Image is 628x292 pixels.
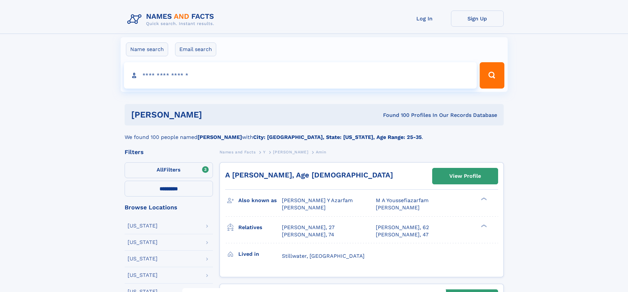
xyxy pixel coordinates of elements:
[263,150,266,154] span: Y
[376,224,429,231] a: [PERSON_NAME], 62
[292,112,497,119] div: Found 100 Profiles In Our Records Database
[238,222,282,233] h3: Relatives
[125,125,504,141] div: We found 100 people named with .
[238,249,282,260] h3: Lived in
[376,231,429,238] a: [PERSON_NAME], 47
[273,150,308,154] span: [PERSON_NAME]
[449,169,481,184] div: View Profile
[125,162,213,178] label: Filters
[282,224,335,231] a: [PERSON_NAME], 27
[128,223,158,228] div: [US_STATE]
[282,204,326,211] span: [PERSON_NAME]
[282,197,353,203] span: [PERSON_NAME] Y Azarfam
[126,42,168,56] label: Name search
[480,62,504,89] button: Search Button
[316,150,326,154] span: Amin
[128,256,158,261] div: [US_STATE]
[128,273,158,278] div: [US_STATE]
[124,62,477,89] input: search input
[175,42,216,56] label: Email search
[376,197,429,203] span: M A Youssefiazarfam
[197,134,242,140] b: [PERSON_NAME]
[125,149,213,155] div: Filters
[263,148,266,156] a: Y
[282,253,365,259] span: Stillwater, [GEOGRAPHIC_DATA]
[451,11,504,27] a: Sign Up
[225,171,393,179] a: A [PERSON_NAME], Age [DEMOGRAPHIC_DATA]
[131,111,293,119] h1: [PERSON_NAME]
[220,148,256,156] a: Names and Facts
[125,11,220,28] img: Logo Names and Facts
[157,167,164,173] span: All
[273,148,308,156] a: [PERSON_NAME]
[125,204,213,210] div: Browse Locations
[238,195,282,206] h3: Also known as
[479,224,487,228] div: ❯
[376,204,420,211] span: [PERSON_NAME]
[282,231,334,238] a: [PERSON_NAME], 74
[479,197,487,201] div: ❯
[398,11,451,27] a: Log In
[128,240,158,245] div: [US_STATE]
[253,134,422,140] b: City: [GEOGRAPHIC_DATA], State: [US_STATE], Age Range: 25-35
[433,168,498,184] a: View Profile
